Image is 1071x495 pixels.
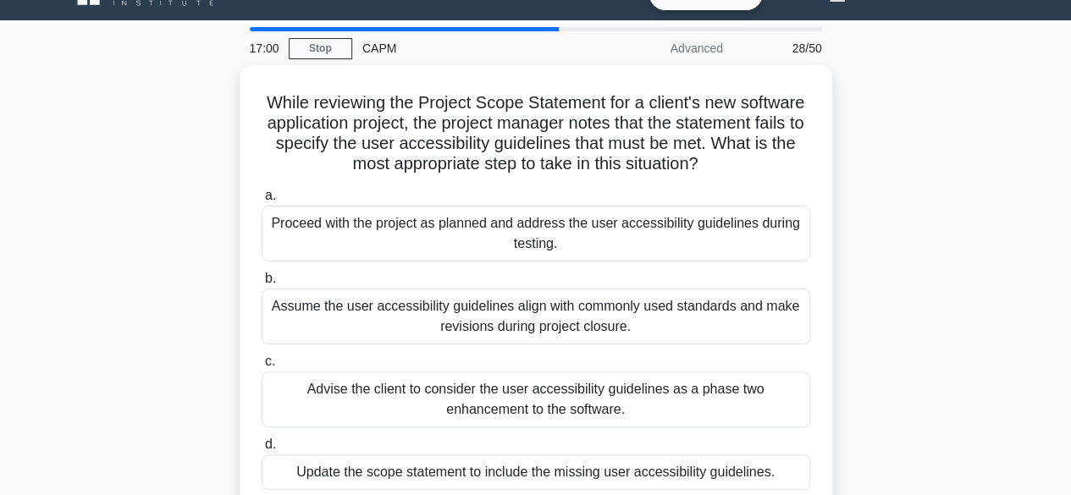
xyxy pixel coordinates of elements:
div: Proceed with the project as planned and address the user accessibility guidelines during testing. [262,206,810,261]
div: 17:00 [240,31,289,65]
div: Advanced [585,31,733,65]
div: 28/50 [733,31,832,65]
div: Assume the user accessibility guidelines align with commonly used standards and make revisions du... [262,289,810,344]
a: Stop [289,38,352,59]
div: Update the scope statement to include the missing user accessibility guidelines. [262,454,810,490]
span: c. [265,354,275,368]
span: a. [265,188,276,202]
h5: While reviewing the Project Scope Statement for a client's new software application project, the ... [260,92,812,175]
span: d. [265,437,276,451]
span: b. [265,271,276,285]
div: Advise the client to consider the user accessibility guidelines as a phase two enhancement to the... [262,371,810,427]
div: CAPM [352,31,585,65]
